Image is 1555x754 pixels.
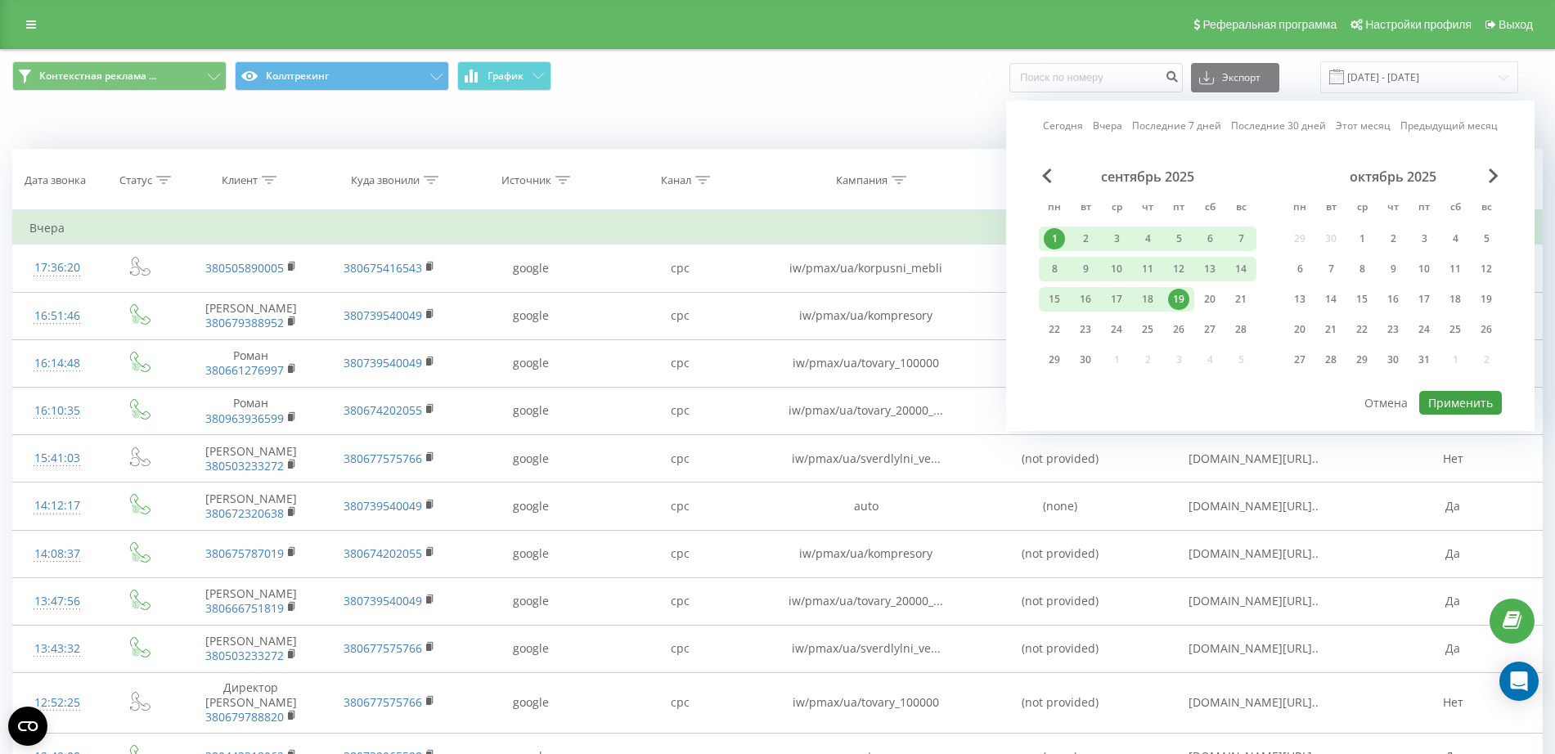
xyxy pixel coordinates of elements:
div: 24 [1413,319,1435,340]
span: [DOMAIN_NAME][URL].. [1189,593,1319,608]
div: Источник [501,173,551,187]
td: cpc [605,482,755,530]
div: 9 [1382,258,1404,280]
div: 8 [1351,258,1373,280]
div: вт 16 сент. 2025 г. [1070,287,1101,312]
div: 12 [1476,258,1497,280]
td: google [456,435,605,482]
div: пт 12 сент. 2025 г. [1163,257,1194,281]
td: google [456,530,605,577]
a: 380503233272 [205,458,284,473]
div: чт 25 сент. 2025 г. [1132,317,1163,342]
a: 380672320638 [205,505,284,521]
div: 11 [1137,258,1158,280]
div: пт 17 окт. 2025 г. [1409,287,1440,312]
a: 380739540049 [344,355,422,370]
div: 1 [1044,228,1065,249]
a: 380677575766 [344,694,422,710]
abbr: пятница [1412,196,1436,221]
td: google [456,245,605,292]
a: Вчера [1093,118,1122,133]
div: пт 3 окт. 2025 г. [1409,227,1440,251]
button: Отмена [1355,391,1417,415]
div: 23 [1382,319,1404,340]
td: (not provided) [977,577,1143,625]
div: 10 [1106,258,1127,280]
div: сб 6 сент. 2025 г. [1194,227,1225,251]
a: 380503233272 [205,648,284,663]
abbr: вторник [1073,196,1098,221]
td: (not provided) [977,673,1143,734]
div: 27 [1199,319,1220,340]
div: чт 30 окт. 2025 г. [1377,348,1409,372]
div: 16:14:48 [29,348,85,379]
td: Роман [179,387,323,434]
span: iw/pmax/ua/sverdlylni_ve... [792,451,941,466]
div: 14:12:17 [29,490,85,522]
div: 14 [1230,258,1252,280]
td: cpc [605,625,755,672]
div: 21 [1320,319,1342,340]
div: 22 [1351,319,1373,340]
div: 3 [1413,228,1435,249]
div: пн 13 окт. 2025 г. [1284,287,1315,312]
td: [PERSON_NAME] [179,435,323,482]
div: 18 [1137,289,1158,310]
a: 380674202055 [344,402,422,418]
a: Предыдущий месяц [1400,118,1498,133]
td: Вчера [13,212,1543,245]
div: сб 11 окт. 2025 г. [1440,257,1471,281]
a: 380739540049 [344,307,422,323]
div: сб 20 сент. 2025 г. [1194,287,1225,312]
div: 29 [1351,349,1373,370]
abbr: суббота [1198,196,1222,221]
div: чт 23 окт. 2025 г. [1377,317,1409,342]
a: 380675416543 [344,260,422,276]
div: вс 5 окт. 2025 г. [1471,227,1502,251]
span: iw/pmax/ua/tovary_20000_... [789,593,943,608]
div: 4 [1137,228,1158,249]
div: Канал [661,173,691,187]
span: Контекстная реклама ... [39,70,156,83]
a: 380674202055 [344,545,422,561]
span: [DOMAIN_NAME][URL].. [1189,451,1319,466]
button: Экспорт [1191,63,1279,92]
td: [PERSON_NAME] [179,625,323,672]
div: 25 [1137,319,1158,340]
div: пн 15 сент. 2025 г. [1039,287,1070,312]
a: 380679788820 [205,709,284,725]
div: пн 8 сент. 2025 г. [1039,257,1070,281]
div: пн 1 сент. 2025 г. [1039,227,1070,251]
span: Next Month [1489,168,1499,183]
div: пн 6 окт. 2025 г. [1284,257,1315,281]
abbr: четверг [1135,196,1160,221]
div: 3 [1106,228,1127,249]
a: Этот месяц [1336,118,1391,133]
button: График [457,61,551,91]
div: вс 7 сент. 2025 г. [1225,227,1256,251]
td: Да [1364,577,1542,625]
div: вт 9 сент. 2025 г. [1070,257,1101,281]
div: пт 31 окт. 2025 г. [1409,348,1440,372]
div: 14:08:37 [29,538,85,570]
td: cpc [605,292,755,339]
div: сб 25 окт. 2025 г. [1440,317,1471,342]
div: 16:51:46 [29,300,85,332]
abbr: среда [1350,196,1374,221]
span: [DOMAIN_NAME][URL].. [1189,640,1319,656]
div: ср 1 окт. 2025 г. [1346,227,1377,251]
div: вс 12 окт. 2025 г. [1471,257,1502,281]
div: 13:43:32 [29,633,85,665]
div: Клиент [222,173,258,187]
div: 16 [1382,289,1404,310]
div: сб 4 окт. 2025 г. [1440,227,1471,251]
td: google [456,577,605,625]
span: Реферальная программа [1202,18,1337,31]
div: 21 [1230,289,1252,310]
div: вс 26 окт. 2025 г. [1471,317,1502,342]
td: Нет [1364,673,1542,734]
abbr: понедельник [1288,196,1312,221]
div: вт 30 сент. 2025 г. [1070,348,1101,372]
div: 15:41:03 [29,442,85,474]
div: Open Intercom Messenger [1499,662,1539,701]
